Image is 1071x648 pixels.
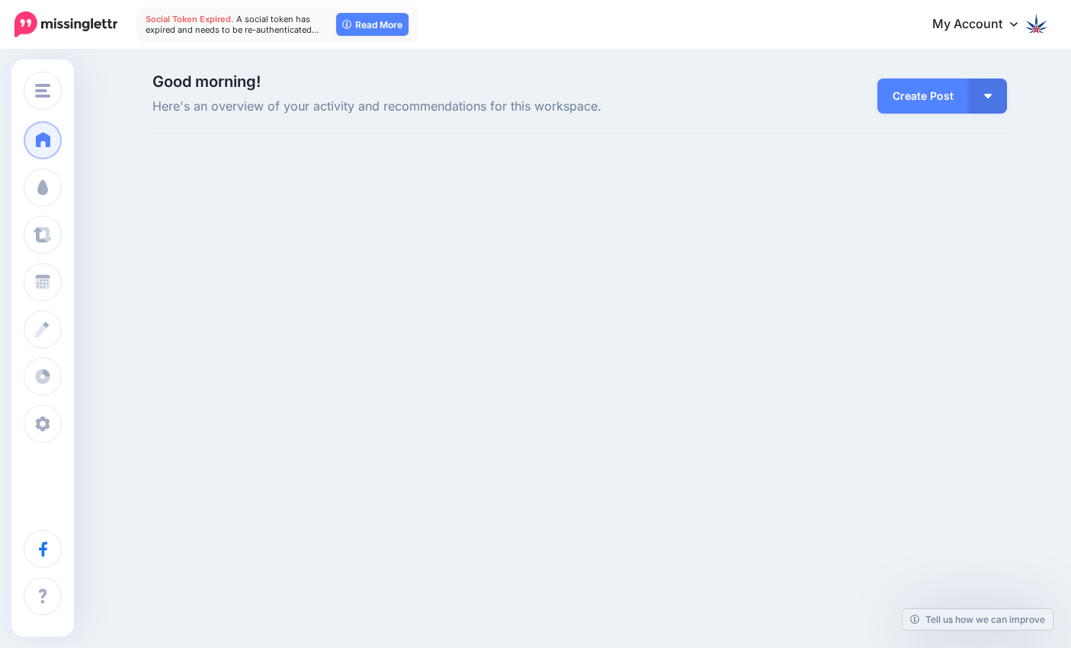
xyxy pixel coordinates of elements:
[877,79,969,114] a: Create Post
[152,72,261,91] span: Good morning!
[14,11,117,37] img: Missinglettr
[35,84,50,98] img: menu.png
[984,94,992,98] img: arrow-down-white.png
[146,14,319,35] span: A social token has expired and needs to be re-authenticated…
[917,6,1048,43] a: My Account
[146,14,234,24] span: Social Token Expired.
[903,609,1053,630] a: Tell us how we can improve
[152,97,714,117] span: Here's an overview of your activity and recommendations for this workspace.
[336,13,409,36] a: Read More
